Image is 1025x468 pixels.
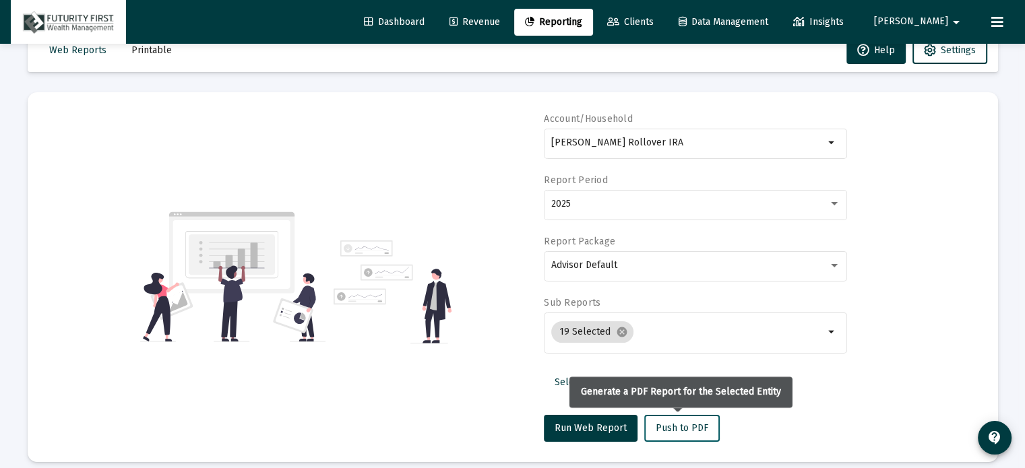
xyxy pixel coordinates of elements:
[858,8,981,35] button: [PERSON_NAME]
[679,16,768,28] span: Data Management
[596,9,664,36] a: Clients
[551,319,824,345] mat-chip-list: Selection
[439,9,511,36] a: Revenue
[555,376,648,388] span: Select Custom Period
[668,9,779,36] a: Data Management
[551,137,824,148] input: Search or select an account or household
[49,44,106,56] span: Web Reports
[551,259,617,271] span: Advisor Default
[551,321,633,343] mat-chip: 19 Selected
[874,16,948,28] span: [PERSON_NAME]
[616,326,628,338] mat-icon: cancel
[544,236,615,247] label: Report Package
[364,16,425,28] span: Dashboard
[644,415,720,442] button: Push to PDF
[912,37,987,64] button: Settings
[551,198,571,209] span: 2025
[824,135,840,151] mat-icon: arrow_drop_down
[824,324,840,340] mat-icon: arrow_drop_down
[782,9,855,36] a: Insights
[948,9,964,36] mat-icon: arrow_drop_down
[857,44,895,56] span: Help
[525,16,582,28] span: Reporting
[121,37,183,64] button: Printable
[544,113,633,125] label: Account/Household
[334,240,452,343] img: reporting-alt
[38,37,117,64] button: Web Reports
[514,9,593,36] a: Reporting
[21,9,116,36] img: Dashboard
[555,422,627,434] span: Run Web Report
[793,16,844,28] span: Insights
[846,37,906,64] button: Help
[449,16,500,28] span: Revenue
[544,297,600,308] label: Sub Reports
[673,376,752,388] span: Additional Options
[353,9,435,36] a: Dashboard
[544,415,638,442] button: Run Web Report
[544,174,608,186] label: Report Period
[131,44,172,56] span: Printable
[656,422,708,434] span: Push to PDF
[140,210,325,343] img: reporting
[607,16,654,28] span: Clients
[987,430,1003,446] mat-icon: contact_support
[941,44,976,56] span: Settings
